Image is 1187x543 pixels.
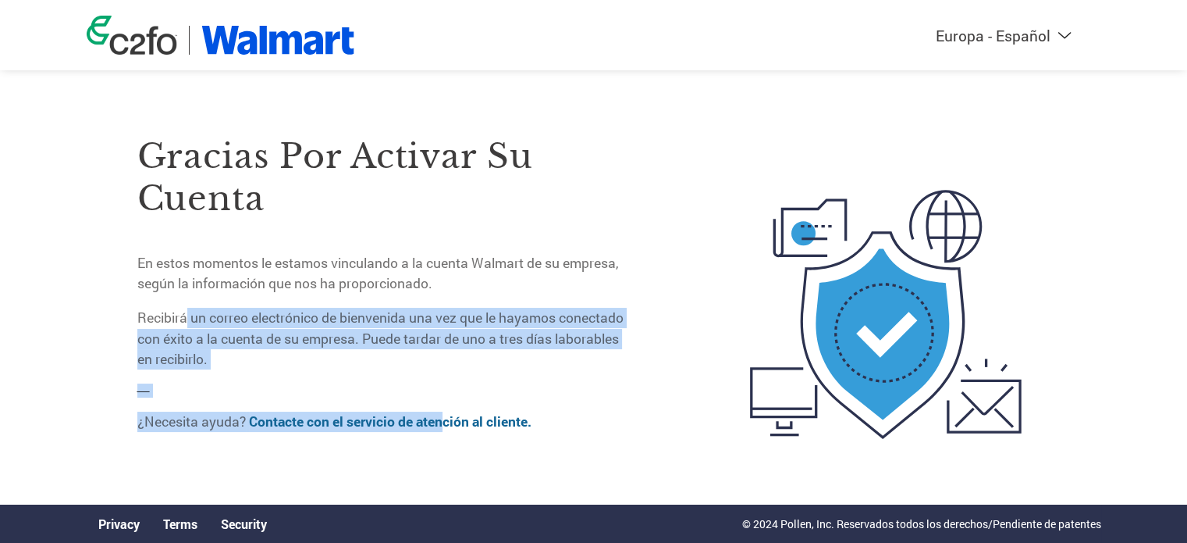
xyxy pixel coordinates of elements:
p: En estos momentos le estamos vinculando a la cuenta Walmart de su empresa, según la información q... [137,253,631,295]
img: c2fo logo [87,16,177,55]
h3: Gracias por activar su cuenta [137,135,631,220]
a: Contacte con el servicio de atención al cliente. [249,413,531,430]
a: Privacy [98,516,140,532]
div: — [137,102,631,446]
img: activated [721,102,1050,527]
p: Recibirá un correo electrónico de bienvenida una vez que le hayamos conectado con éxito a la cuen... [137,308,631,370]
p: ¿Necesita ayuda? [137,412,631,432]
a: Terms [163,516,197,532]
p: © 2024 Pollen, Inc. Reservados todos los derechos/Pendiente de patentes [742,516,1101,532]
img: Walmart [201,26,355,55]
a: Security [221,516,267,532]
